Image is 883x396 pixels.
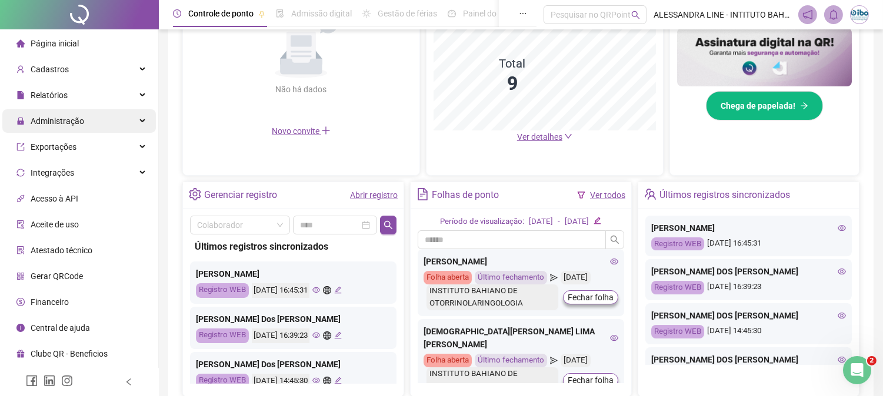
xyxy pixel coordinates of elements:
span: edit [334,377,342,384]
span: clock-circle [173,9,181,18]
span: Gestão de férias [378,9,437,18]
div: [DATE] [561,271,591,284]
span: eye [610,257,618,266]
span: search [610,235,619,244]
div: Registro WEB [196,283,249,298]
span: edit [594,217,601,224]
div: [PERSON_NAME] DOS [PERSON_NAME] [651,309,846,322]
span: send [550,354,558,367]
div: [PERSON_NAME] Dos [PERSON_NAME] [196,358,391,371]
span: Relatórios [31,90,68,100]
span: Central de ajuda [31,323,90,333]
button: Fechar folha [563,373,618,387]
div: [DATE] 16:45:31 [651,237,846,251]
span: eye [838,267,846,276]
span: Fechar folha [568,374,614,387]
a: Ver detalhes down [517,132,572,142]
div: [PERSON_NAME] [196,267,391,280]
div: [DATE] 16:39:23 [651,281,846,294]
div: Registro WEB [651,325,704,338]
span: eye [312,331,320,339]
span: gift [16,350,25,358]
span: Painel do DP [463,9,509,18]
div: [DATE] [565,216,589,228]
span: Atestado técnico [31,246,92,255]
span: user-add [16,65,25,73]
span: instagram [61,375,73,387]
div: [PERSON_NAME] DOS [PERSON_NAME] [651,265,846,278]
div: [DATE] 14:45:30 [252,374,309,388]
span: 2 [867,356,877,365]
a: Ver todos [590,190,625,200]
span: Integrações [31,168,74,177]
span: export [16,143,25,151]
span: Exportações [31,142,76,152]
div: [DATE] [561,354,591,367]
div: Registro WEB [651,237,704,251]
iframe: Intercom live chat [843,356,871,384]
button: Chega de papelada! [706,91,823,120]
div: Gerenciar registro [204,185,277,205]
div: INSTITUTO BAHIANO DE OTORRINOLARINGOLOGIA [426,284,558,310]
span: Controle de ponto [188,9,254,18]
div: Registro WEB [196,374,249,388]
span: facebook [26,375,38,387]
span: search [384,220,393,230]
span: down [564,132,572,140]
div: Registro WEB [651,281,704,294]
span: eye [312,377,320,384]
span: pushpin [258,11,265,18]
div: [DATE] 16:39:23 [252,328,309,343]
span: global [323,377,331,384]
span: eye [838,311,846,320]
span: Administração [31,116,84,126]
div: [PERSON_NAME] DOS [PERSON_NAME] [651,353,846,366]
span: ellipsis [519,9,527,18]
span: global [323,286,331,294]
div: Folha aberta [424,354,472,367]
span: Novo convite [272,126,331,136]
span: Financeiro [31,297,69,307]
div: Último fechamento [475,271,547,284]
button: Fechar folha [563,290,618,304]
div: Folhas de ponto [432,185,499,205]
div: Não há dados [247,83,355,96]
span: file-done [276,9,284,18]
div: Último fechamento [475,354,547,367]
div: Últimos registros sincronizados [659,185,790,205]
span: info-circle [16,324,25,332]
span: sun [362,9,371,18]
div: INSTITUTO BAHIANO DE OTORRINOLARINGOLOGIA [426,367,558,393]
span: sync [16,169,25,177]
div: Registro WEB [196,328,249,343]
span: Clube QR - Beneficios [31,349,108,358]
div: [PERSON_NAME] Dos [PERSON_NAME] [196,313,391,325]
span: send [550,271,558,284]
span: file [16,91,25,99]
span: solution [16,246,25,254]
div: [PERSON_NAME] [651,222,846,234]
span: dollar [16,298,25,306]
span: arrow-right [800,102,808,110]
span: Cadastros [31,65,69,74]
div: Últimos registros sincronizados [195,239,392,254]
div: [DEMOGRAPHIC_DATA][PERSON_NAME] LIMA [PERSON_NAME] [424,325,618,351]
div: Período de visualização: [440,216,524,228]
span: Gerar QRCode [31,271,83,281]
span: left [125,378,133,386]
img: banner%2F02c71560-61a6-44d4-94b9-c8ab97240462.png [677,28,852,86]
span: linkedin [44,375,55,387]
span: audit [16,220,25,229]
span: home [16,39,25,48]
span: setting [189,188,201,200]
span: filter [577,191,585,199]
span: eye [610,334,618,342]
span: edit [334,331,342,339]
span: Fechar folha [568,291,614,304]
span: eye [312,286,320,294]
span: team [644,188,657,200]
span: Ver detalhes [517,132,562,142]
span: qrcode [16,272,25,280]
span: plus [321,126,331,135]
span: bell [828,9,839,20]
